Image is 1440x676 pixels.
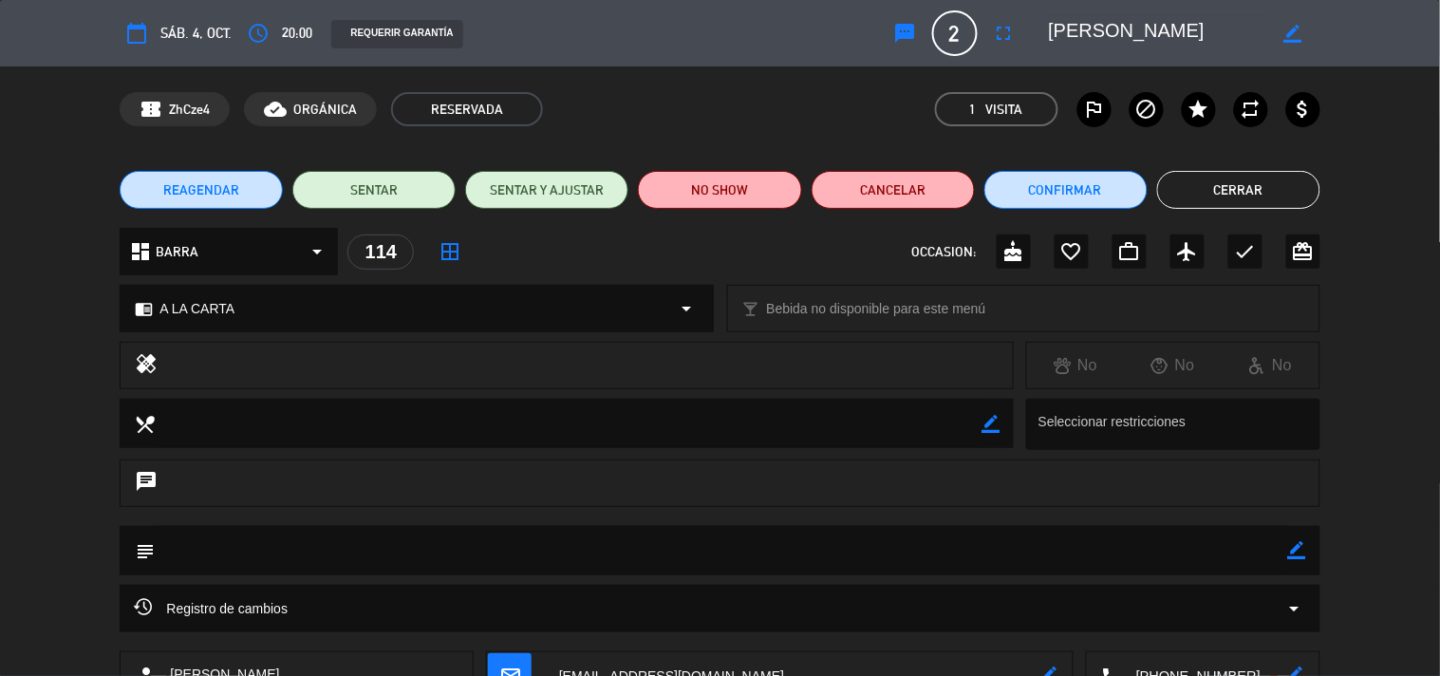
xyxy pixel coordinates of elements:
i: chrome_reader_mode [135,300,153,318]
button: sms [888,16,923,50]
i: border_color [982,415,1000,433]
span: RESERVADA [391,92,543,126]
span: sáb. 4, oct. [160,22,232,45]
i: access_time [247,22,270,45]
span: Bebida no disponible para este menú [767,298,986,320]
i: outlined_flag [1083,98,1106,121]
i: chat [135,470,158,497]
i: border_color [1283,25,1301,43]
i: arrow_drop_down [306,240,328,263]
div: No [1124,353,1222,378]
i: block [1135,98,1158,121]
button: NO SHOW [638,171,801,209]
span: ZhCze4 [169,99,210,121]
i: arrow_drop_down [676,297,699,320]
button: Confirmar [984,171,1148,209]
span: Registro de cambios [134,597,288,620]
button: fullscreen [987,16,1021,50]
i: border_color [1288,541,1306,559]
button: SENTAR [292,171,456,209]
i: card_giftcard [1292,240,1315,263]
span: OCCASION: [912,241,977,263]
i: favorite_border [1060,240,1083,263]
i: subject [134,540,155,561]
button: Cerrar [1157,171,1320,209]
span: confirmation_number [140,98,162,121]
span: REAGENDAR [163,180,239,200]
span: 2 [932,10,978,56]
button: SENTAR Y AJUSTAR [465,171,628,209]
button: access_time [241,16,275,50]
button: Cancelar [812,171,975,209]
i: local_dining [134,413,155,434]
span: 1 [970,99,977,121]
i: fullscreen [993,22,1016,45]
div: 114 [347,235,414,270]
button: REAGENDAR [120,171,283,209]
i: check [1234,240,1257,263]
i: attach_money [1292,98,1315,121]
em: Visita [986,99,1023,121]
i: star [1188,98,1210,121]
i: repeat [1240,98,1262,121]
div: No [1027,353,1125,378]
i: sms [894,22,917,45]
i: dashboard [129,240,152,263]
i: cloud_done [264,98,287,121]
i: airplanemode_active [1176,240,1199,263]
i: work_outline [1118,240,1141,263]
span: BARRA [156,241,198,263]
i: healing [135,352,158,379]
span: A LA CARTA [159,298,234,320]
i: border_all [439,240,461,263]
button: calendar_today [120,16,154,50]
div: REQUERIR GARANTÍA [331,20,462,48]
span: ORGÁNICA [293,99,357,121]
i: local_bar [742,300,760,318]
div: No [1222,353,1319,378]
i: arrow_drop_down [1283,597,1306,620]
span: 20:00 [282,22,312,45]
i: calendar_today [125,22,148,45]
i: cake [1002,240,1025,263]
